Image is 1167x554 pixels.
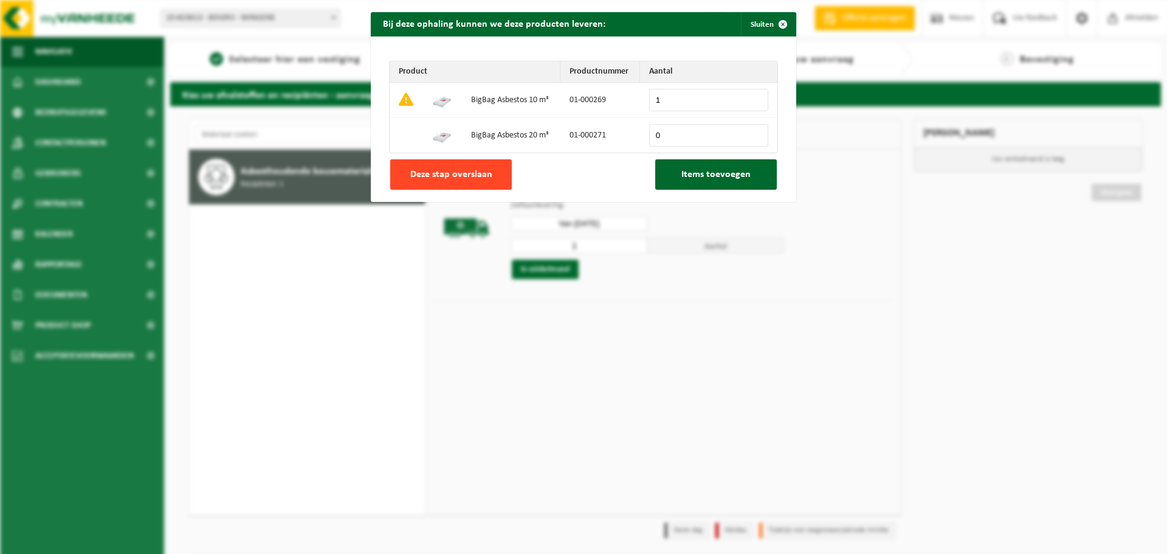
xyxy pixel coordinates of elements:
img: 01-000269 [432,89,452,109]
h2: Bij deze ophaling kunnen we deze producten leveren: [371,12,618,35]
span: Deze stap overslaan [410,170,492,179]
button: Items toevoegen [655,159,777,190]
th: Aantal [640,61,777,83]
th: Product [390,61,560,83]
button: Deze stap overslaan [390,159,512,190]
td: BigBag Asbestos 10 m³ [462,83,560,118]
button: Sluiten [741,12,795,36]
span: Items toevoegen [681,170,751,179]
td: 01-000271 [560,118,640,153]
td: 01-000269 [560,83,640,118]
th: Productnummer [560,61,640,83]
td: BigBag Asbestos 20 m³ [462,118,560,153]
img: 01-000271 [432,125,452,144]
